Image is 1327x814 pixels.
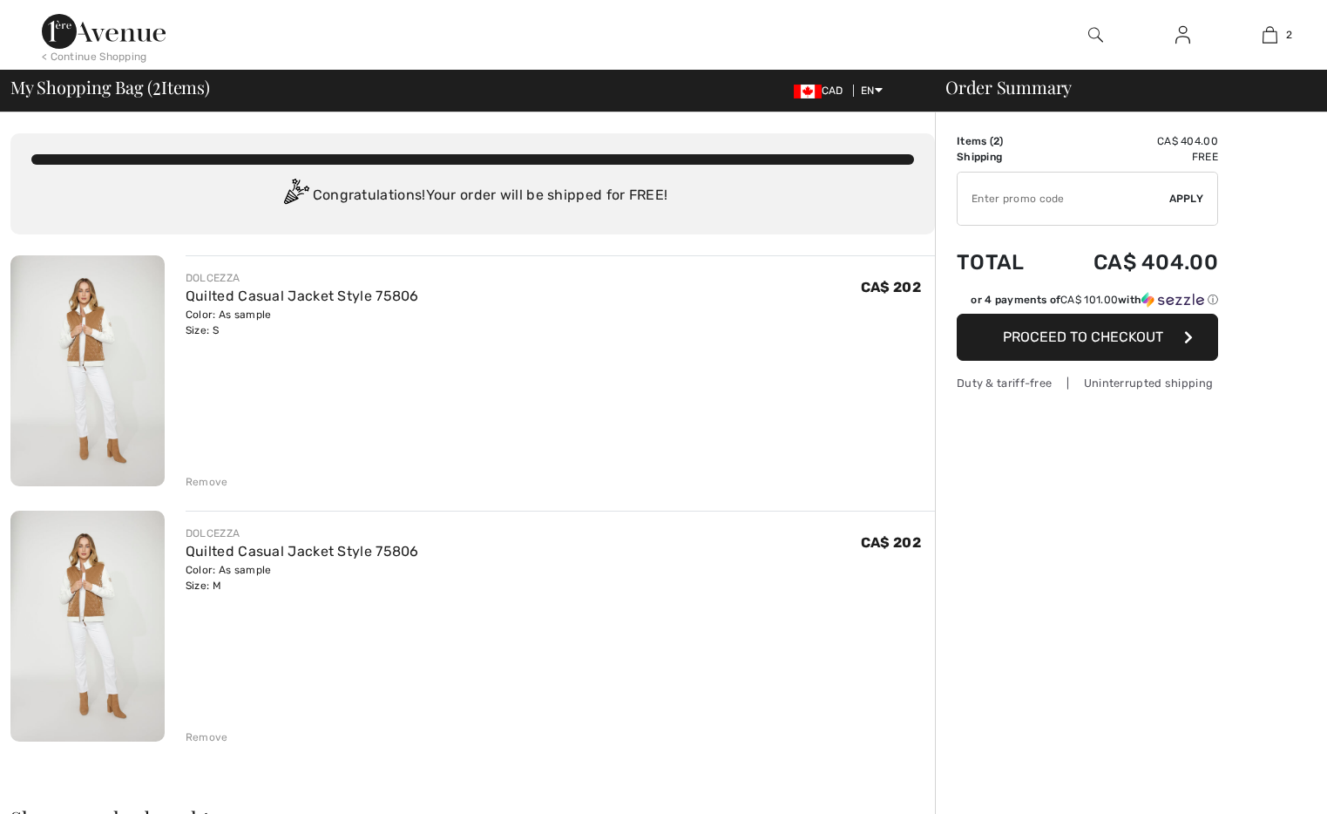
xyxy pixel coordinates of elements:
[957,314,1218,361] button: Proceed to Checkout
[10,511,165,742] img: Quilted Casual Jacket Style 75806
[10,78,210,96] span: My Shopping Bag ( Items)
[993,135,999,147] span: 2
[152,74,161,97] span: 2
[1175,24,1190,45] img: My Info
[957,149,1048,165] td: Shipping
[1048,149,1218,165] td: Free
[10,255,165,486] img: Quilted Casual Jacket Style 75806
[186,562,419,594] div: Color: As sample Size: M
[1003,329,1163,345] span: Proceed to Checkout
[861,534,921,551] span: CA$ 202
[1060,294,1118,306] span: CA$ 101.00
[186,526,419,541] div: DOLCEZZA
[861,85,883,97] span: EN
[186,307,419,338] div: Color: As sample Size: S
[186,288,419,304] a: Quilted Casual Jacket Style 75806
[794,85,822,98] img: Canadian Dollar
[794,85,850,97] span: CAD
[278,179,313,214] img: Congratulation2.svg
[924,78,1317,96] div: Order Summary
[1169,191,1204,207] span: Apply
[1048,233,1218,292] td: CA$ 404.00
[971,292,1218,308] div: or 4 payments of with
[957,133,1048,149] td: Items ( )
[1263,24,1277,45] img: My Bag
[861,279,921,295] span: CA$ 202
[957,292,1218,314] div: or 4 payments ofCA$ 101.00withSezzle Click to learn more about Sezzle
[42,49,147,64] div: < Continue Shopping
[31,179,914,214] div: Congratulations! Your order will be shipped for FREE!
[957,233,1048,292] td: Total
[1286,27,1292,43] span: 2
[186,543,419,560] a: Quilted Casual Jacket Style 75806
[1088,24,1103,45] img: search the website
[1161,24,1204,46] a: Sign In
[42,14,166,49] img: 1ère Avenue
[186,474,228,490] div: Remove
[958,173,1169,225] input: Promo code
[186,270,419,286] div: DOLCEZZA
[957,375,1218,391] div: Duty & tariff-free | Uninterrupted shipping
[1048,133,1218,149] td: CA$ 404.00
[1141,292,1204,308] img: Sezzle
[1227,24,1312,45] a: 2
[186,729,228,745] div: Remove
